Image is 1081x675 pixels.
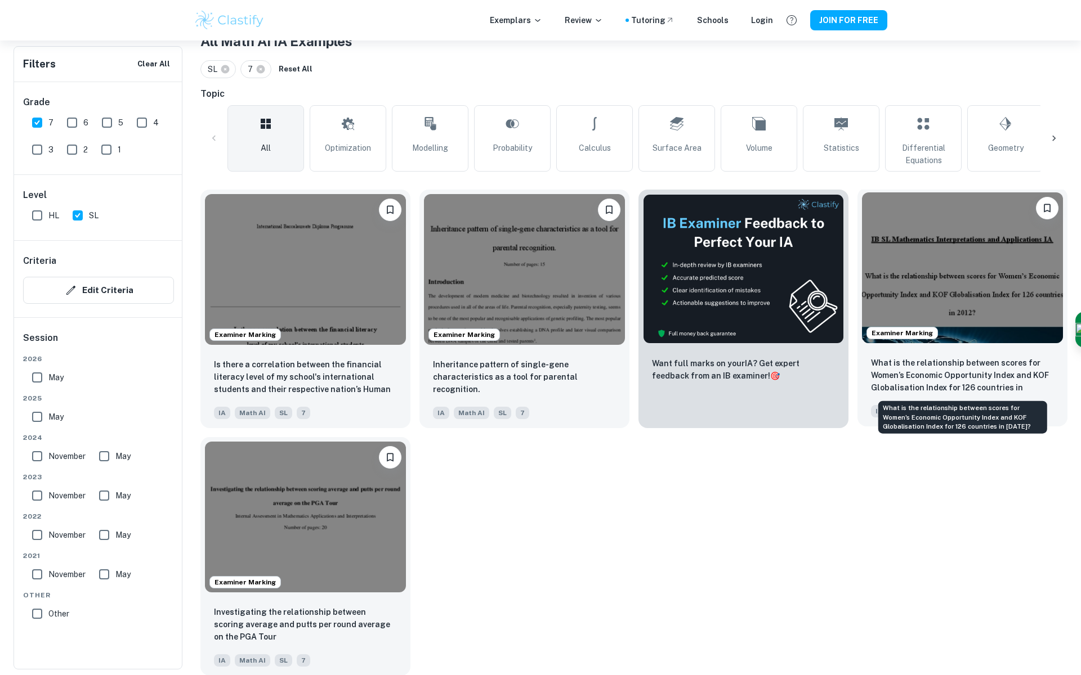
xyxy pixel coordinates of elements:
[697,14,729,26] a: Schools
[23,354,174,364] span: 2026
[83,143,88,156] span: 2
[83,116,88,129] span: 6
[419,190,629,428] a: Examiner MarkingPlease log in to bookmark exemplarsInheritance pattern of single-gene characteris...
[248,63,258,75] span: 7
[565,14,603,26] p: Review
[214,654,230,667] span: IA
[48,143,53,156] span: 3
[379,446,401,469] button: Please log in to bookmark exemplars
[23,331,174,354] h6: Session
[214,358,397,397] p: Is there a correlation between the financial literacy level of my school's international students...
[210,330,280,340] span: Examiner Marking
[454,407,489,419] span: Math AI
[153,116,159,129] span: 4
[598,199,620,221] button: Please log in to bookmark exemplars
[214,407,230,419] span: IA
[631,14,674,26] a: Tutoring
[429,330,499,340] span: Examiner Marking
[638,190,848,428] a: ThumbnailWant full marks on yourIA? Get expert feedback from an IB examiner!
[48,450,86,462] span: November
[275,654,292,667] span: SL
[433,358,616,395] p: Inheritance pattern of single-gene characteristics as a tool for parental recognition.
[210,577,280,587] span: Examiner Marking
[135,56,173,73] button: Clear All
[1036,197,1058,219] button: Please log in to bookmark exemplars
[746,142,772,154] span: Volume
[652,357,835,382] p: Want full marks on your IA ? Get expert feedback from an IB examiner!
[23,188,174,202] h6: Level
[23,277,174,304] button: Edit Criteria
[240,60,271,78] div: 7
[48,607,69,620] span: Other
[235,407,270,419] span: Math AI
[751,14,773,26] a: Login
[297,654,310,667] span: 7
[782,11,801,30] button: Help and Feedback
[878,401,1047,434] div: What is the relationship between scores for Women’s Economic Opportunity Index and KOF Globalisat...
[494,407,511,419] span: SL
[653,142,702,154] span: Surface Area
[115,450,131,462] span: May
[48,568,86,580] span: November
[118,143,121,156] span: 1
[23,511,174,521] span: 2022
[297,407,310,419] span: 7
[89,209,99,222] span: SL
[48,371,64,384] span: May
[23,254,56,268] h6: Criteria
[48,209,59,222] span: HL
[23,551,174,561] span: 2021
[275,407,292,419] span: SL
[194,9,265,31] img: Clastify logo
[235,654,270,667] span: Math AI
[862,192,1063,343] img: Math AI IA example thumbnail: What is the relationship between scores
[379,199,401,221] button: Please log in to bookmark exemplars
[988,142,1024,154] span: Geometry
[516,407,529,419] span: 7
[208,63,222,75] span: SL
[867,328,937,338] span: Examiner Marking
[23,96,174,109] h6: Grade
[643,194,844,344] img: Thumbnail
[200,87,1067,101] h6: Topic
[200,31,1067,51] h1: All Math AI IA Examples
[23,433,174,443] span: 2024
[48,411,64,423] span: May
[412,142,448,154] span: Modelling
[857,190,1067,428] a: Examiner MarkingPlease log in to bookmark exemplarsWhat is the relationship between scores for Wo...
[23,56,56,72] h6: Filters
[824,142,859,154] span: Statistics
[118,116,123,129] span: 5
[276,61,315,78] button: Reset All
[205,442,406,592] img: Math AI IA example thumbnail: Investigating the relationship between s
[261,142,271,154] span: All
[23,590,174,600] span: Other
[115,568,131,580] span: May
[871,405,887,417] span: IA
[579,142,611,154] span: Calculus
[200,190,410,428] a: Examiner MarkingPlease log in to bookmark exemplarsIs there a correlation between the financial l...
[433,407,449,419] span: IA
[214,606,397,643] p: Investigating the relationship between scoring average and putts per round average on the PGA Tour
[48,116,53,129] span: 7
[325,142,371,154] span: Optimization
[810,10,887,30] button: JOIN FOR FREE
[48,529,86,541] span: November
[23,472,174,482] span: 2023
[115,489,131,502] span: May
[115,529,131,541] span: May
[871,357,1054,395] p: What is the relationship between scores for Women’s Economic Opportunity Index and KOF Globalisat...
[424,194,625,345] img: Math AI IA example thumbnail: Inheritance pattern of single-gene chara
[770,371,780,380] span: 🎯
[890,142,957,166] span: Differential Equations
[490,14,542,26] p: Exemplars
[205,194,406,345] img: Math AI IA example thumbnail: Is there a correlation between the finan
[48,489,86,502] span: November
[493,142,532,154] span: Probability
[200,60,236,78] div: SL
